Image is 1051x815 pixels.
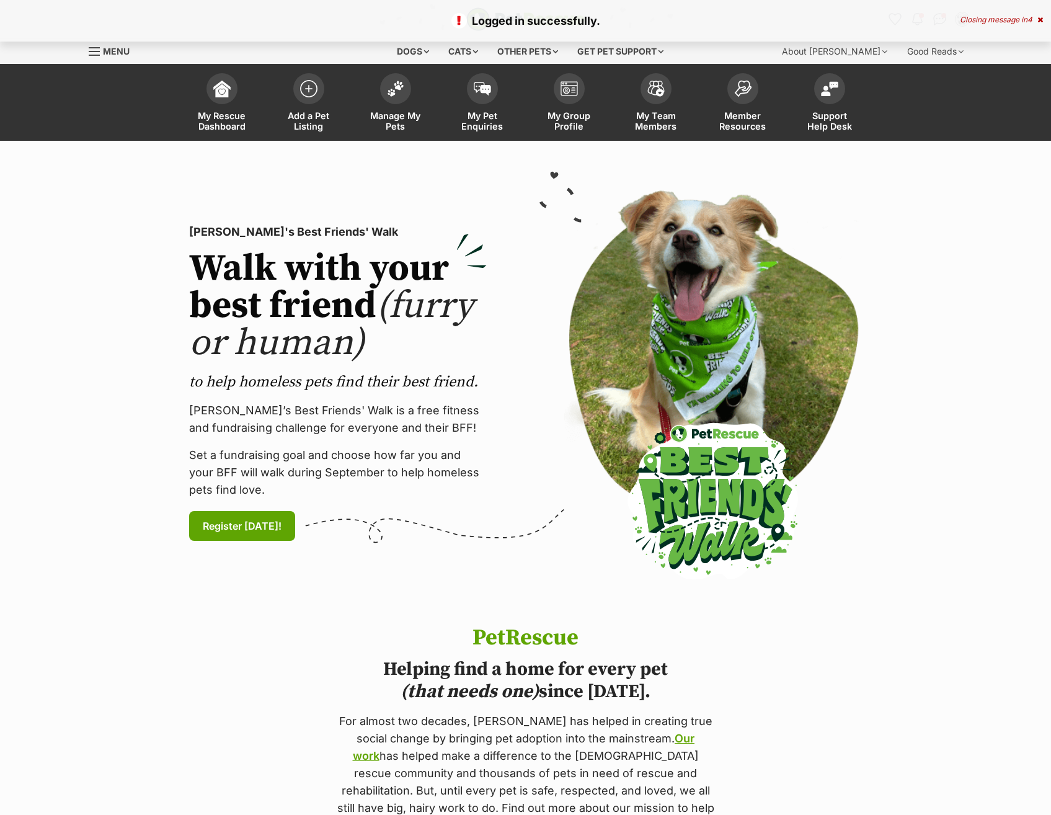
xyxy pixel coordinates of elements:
[474,82,491,96] img: pet-enquiries-icon-7e3ad2cf08bfb03b45e93fb7055b45f3efa6380592205ae92323e6603595dc1f.svg
[89,39,138,61] a: Menu
[387,81,404,97] img: manage-my-pets-icon-02211641906a0b7f246fdf0571729dbe1e7629f14944591b6c1af311fb30b64b.svg
[628,110,684,131] span: My Team Members
[189,402,487,437] p: [PERSON_NAME]’s Best Friends' Walk is a free fitness and fundraising challenge for everyone and t...
[802,110,858,131] span: Support Help Desk
[281,110,337,131] span: Add a Pet Listing
[203,519,282,533] span: Register [DATE]!
[194,110,250,131] span: My Rescue Dashboard
[368,110,424,131] span: Manage My Pets
[103,46,130,56] span: Menu
[179,67,265,141] a: My Rescue Dashboard
[352,67,439,141] a: Manage My Pets
[401,680,539,703] i: (that needs one)
[526,67,613,141] a: My Group Profile
[440,39,487,64] div: Cats
[455,110,510,131] span: My Pet Enquiries
[335,658,717,703] h2: Helping find a home for every pet since [DATE].
[189,283,474,367] span: (furry or human)
[189,251,487,362] h2: Walk with your best friend
[439,67,526,141] a: My Pet Enquiries
[786,67,873,141] a: Support Help Desk
[734,80,752,97] img: member-resources-icon-8e73f808a243e03378d46382f2149f9095a855e16c252ad45f914b54edf8863c.svg
[189,372,487,392] p: to help homeless pets find their best friend.
[773,39,896,64] div: About [PERSON_NAME]
[715,110,771,131] span: Member Resources
[541,110,597,131] span: My Group Profile
[561,81,578,96] img: group-profile-icon-3fa3cf56718a62981997c0bc7e787c4b2cf8bcc04b72c1350f741eb67cf2f40e.svg
[898,39,972,64] div: Good Reads
[821,81,838,96] img: help-desk-icon-fdf02630f3aa405de69fd3d07c3f3aa587a6932b1a1747fa1d2bba05be0121f9.svg
[335,626,717,651] h1: PetRescue
[489,39,567,64] div: Other pets
[189,223,487,241] p: [PERSON_NAME]'s Best Friends' Walk
[647,81,665,97] img: team-members-icon-5396bd8760b3fe7c0b43da4ab00e1e3bb1a5d9ba89233759b79545d2d3fc5d0d.svg
[265,67,352,141] a: Add a Pet Listing
[699,67,786,141] a: Member Resources
[213,80,231,97] img: dashboard-icon-eb2f2d2d3e046f16d808141f083e7271f6b2e854fb5c12c21221c1fb7104beca.svg
[300,80,317,97] img: add-pet-listing-icon-0afa8454b4691262ce3f59096e99ab1cd57d4a30225e0717b998d2c9b9846f56.svg
[613,67,699,141] a: My Team Members
[388,39,438,64] div: Dogs
[189,511,295,541] a: Register [DATE]!
[189,447,487,499] p: Set a fundraising goal and choose how far you and your BFF will walk during September to help hom...
[569,39,672,64] div: Get pet support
